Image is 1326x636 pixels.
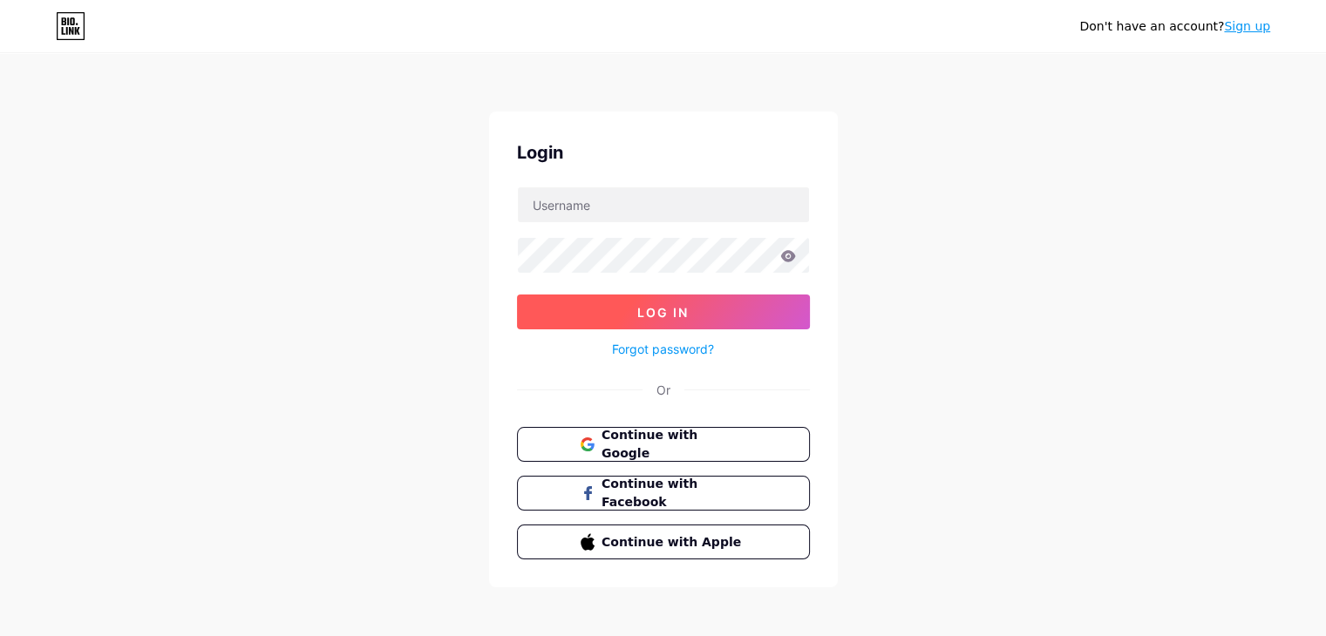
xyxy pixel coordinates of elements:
[517,476,810,511] button: Continue with Facebook
[517,524,810,559] button: Continue with Apple
[517,294,810,329] button: Log In
[637,305,689,320] span: Log In
[656,381,670,399] div: Or
[517,427,810,462] button: Continue with Google
[612,340,714,358] a: Forgot password?
[1224,19,1270,33] a: Sign up
[1079,17,1270,36] div: Don't have an account?
[517,139,810,166] div: Login
[602,475,745,511] span: Continue with Facebook
[602,533,745,551] span: Continue with Apple
[602,426,745,463] span: Continue with Google
[518,187,809,222] input: Username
